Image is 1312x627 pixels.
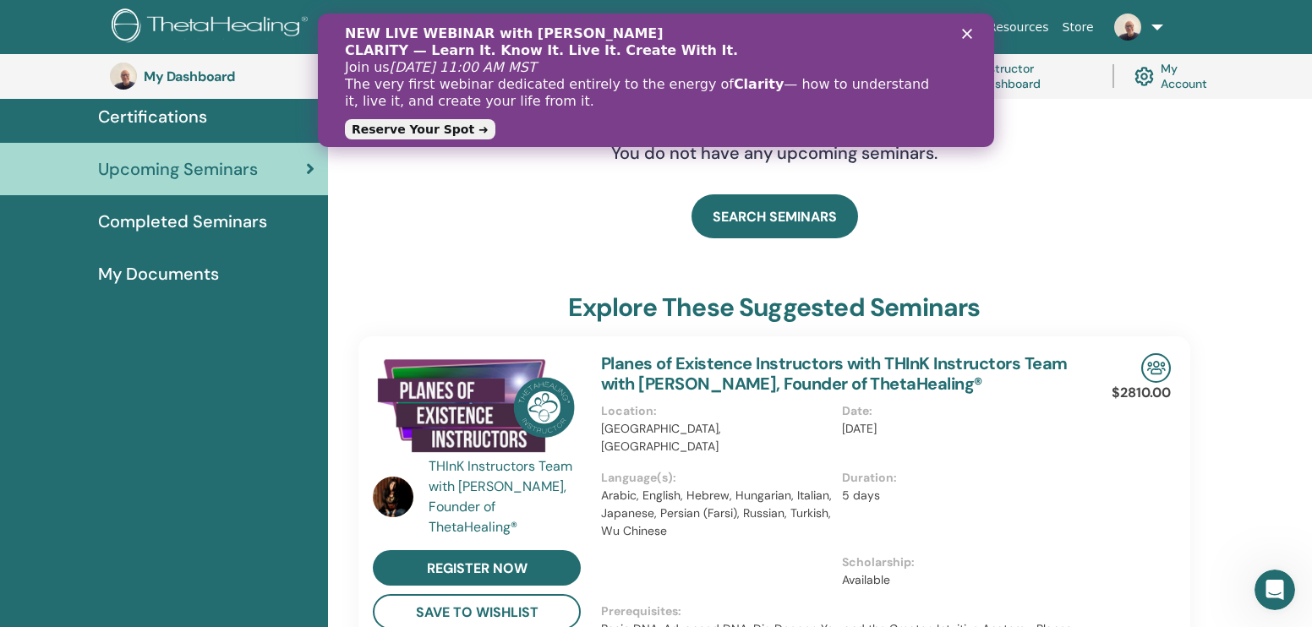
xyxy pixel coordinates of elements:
[98,261,219,286] span: My Documents
[110,63,137,90] img: default.jpg
[1056,12,1101,43] a: Store
[1112,383,1171,403] p: $2810.00
[842,402,1073,420] p: Date :
[790,12,875,43] a: Certification
[713,208,837,226] span: SEARCH SEMINARS
[98,209,267,234] span: Completed Seminars
[98,104,207,129] span: Certifications
[427,559,528,577] span: register now
[842,487,1073,504] p: 5 days
[112,8,314,46] img: logo.png
[601,487,832,540] p: Arabic, English, Hebrew, Hungarian, Italian, Japanese, Persian (Farsi), Russian, Turkish, Wu Chinese
[657,12,790,43] a: Courses & Seminars
[608,12,656,43] a: About
[601,602,1083,620] p: Prerequisites :
[601,469,832,487] p: Language(s) :
[842,420,1073,438] p: [DATE]
[1134,63,1154,90] img: cog.svg
[954,57,1092,95] a: Instructor Dashboard
[842,469,1073,487] p: Duration :
[429,456,585,537] a: THInK Instructors Team with [PERSON_NAME], Founder of ThetaHealing®
[144,68,313,85] h3: My Dashboard
[601,420,832,455] p: [GEOGRAPHIC_DATA], [GEOGRAPHIC_DATA]
[692,194,858,238] a: SEARCH SEMINARS
[981,12,1056,43] a: Resources
[601,352,1068,395] a: Planes of Existence Instructors with THInK Instructors Team with [PERSON_NAME], Founder of ThetaH...
[842,571,1073,589] p: Available
[1114,14,1141,41] img: default.jpg
[1255,570,1295,610] iframe: Intercom live chat
[842,553,1073,571] p: Scholarship :
[644,15,661,25] div: Chiudi
[601,402,832,420] p: Location :
[98,156,258,182] span: Upcoming Seminars
[1134,57,1224,95] a: My Account
[876,12,981,43] a: Success Stories
[508,143,1041,163] h4: You do not have any upcoming seminars.
[318,14,994,147] iframe: Intercom live chat banner
[568,292,980,323] h3: explore these suggested seminars
[373,353,581,461] img: Planes of Existence Instructors
[373,477,413,517] img: default.jpg
[373,550,581,586] a: register now
[1141,353,1171,383] img: In-Person Seminar
[27,106,178,126] a: Reserve Your Spot ➜
[416,63,466,79] b: Clarity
